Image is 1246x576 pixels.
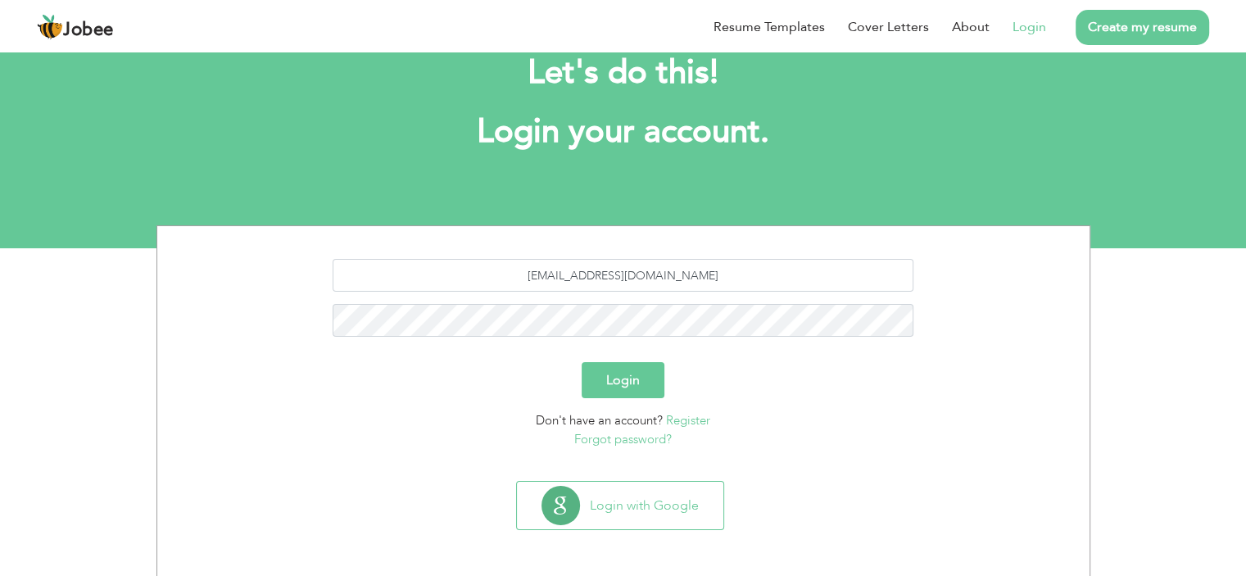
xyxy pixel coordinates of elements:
a: Create my resume [1076,10,1209,45]
a: Login [1013,17,1046,37]
h2: Let's do this! [181,52,1066,94]
a: Forgot password? [574,431,672,447]
button: Login [582,362,664,398]
a: Jobee [37,14,114,40]
a: Register [666,412,710,429]
a: Cover Letters [848,17,929,37]
span: Don't have an account? [536,412,663,429]
a: Resume Templates [714,17,825,37]
img: jobee.io [37,14,63,40]
a: About [952,17,990,37]
span: Jobee [63,21,114,39]
button: Login with Google [517,482,723,529]
h1: Login your account. [181,111,1066,153]
input: Email [333,259,913,292]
